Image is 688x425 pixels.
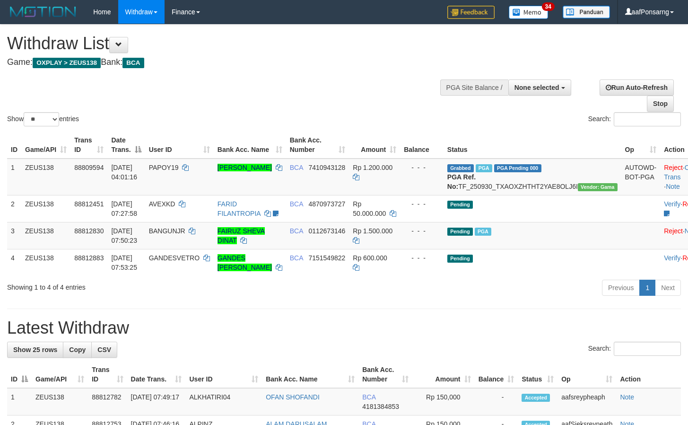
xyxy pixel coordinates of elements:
[107,132,145,159] th: Date Trans.: activate to sort column descending
[7,58,449,67] h4: Game: Bank:
[447,228,473,236] span: Pending
[214,132,286,159] th: Bank Acc. Name: activate to sort column ascending
[7,132,21,159] th: ID
[149,164,179,171] span: PAPOY19
[447,164,474,172] span: Grabbed
[404,163,440,172] div: - - -
[7,34,449,53] h1: Withdraw List
[557,361,616,388] th: Op: activate to sort column ascending
[508,80,571,96] button: None selected
[7,249,21,276] td: 4
[149,200,175,208] span: AVEXKD
[518,361,557,388] th: Status: activate to sort column ascending
[353,254,387,262] span: Rp 600.000
[588,342,681,356] label: Search:
[664,227,683,235] a: Reject
[97,346,111,354] span: CSV
[33,58,101,68] span: OXPLAY > ZEUS138
[621,159,661,195] td: AUTOWD-BOT-PGA
[557,388,616,416] td: aafsreypheaph
[404,253,440,263] div: - - -
[21,249,70,276] td: ZEUS138
[447,6,495,19] img: Feedback.jpg
[185,361,262,388] th: User ID: activate to sort column ascending
[362,403,399,410] span: Copy 4181384853 to clipboard
[111,164,137,181] span: [DATE] 04:01:16
[542,2,555,11] span: 34
[475,361,518,388] th: Balance: activate to sort column ascending
[290,227,303,235] span: BCA
[21,132,70,159] th: Game/API: activate to sort column ascending
[308,254,345,262] span: Copy 7151549822 to clipboard
[353,164,392,171] span: Rp 1.200.000
[476,164,492,172] span: Marked by aaftanly
[7,361,32,388] th: ID: activate to sort column descending
[647,96,674,112] a: Stop
[24,112,59,126] select: Showentries
[358,361,412,388] th: Bank Acc. Number: activate to sort column ascending
[509,6,549,19] img: Button%20Memo.svg
[21,159,70,195] td: ZEUS138
[616,361,681,388] th: Action
[74,254,104,262] span: 88812883
[447,255,473,263] span: Pending
[218,227,265,244] a: FAIRUZ SHEVA DINAT
[88,388,127,416] td: 88812782
[7,222,21,249] td: 3
[21,195,70,222] td: ZEUS138
[308,200,345,208] span: Copy 4870973727 to clipboard
[602,280,640,296] a: Previous
[621,132,661,159] th: Op: activate to sort column ascending
[7,342,63,358] a: Show 25 rows
[149,254,200,262] span: GANDESVETRO
[13,346,57,354] span: Show 25 rows
[74,227,104,235] span: 88812830
[514,84,559,91] span: None selected
[349,132,400,159] th: Amount: activate to sort column ascending
[185,388,262,416] td: ALKHATIRI04
[32,361,88,388] th: Game/API: activate to sort column ascending
[404,199,440,209] div: - - -
[588,112,681,126] label: Search:
[447,201,473,209] span: Pending
[444,159,621,195] td: TF_250930_TXAOXZHTHT2YAE8OLJ6I
[290,254,303,262] span: BCA
[7,112,79,126] label: Show entries
[74,164,104,171] span: 88809594
[218,164,272,171] a: [PERSON_NAME]
[639,280,655,296] a: 1
[111,254,137,271] span: [DATE] 07:53:25
[522,394,550,402] span: Accepted
[111,227,137,244] span: [DATE] 07:50:23
[600,80,674,96] a: Run Auto-Refresh
[404,226,440,236] div: - - -
[664,200,680,208] a: Verify
[308,164,345,171] span: Copy 7410943128 to clipboard
[400,132,444,159] th: Balance
[353,200,386,217] span: Rp 50.000.000
[218,200,261,217] a: FARID FILANTROPIA
[266,393,320,401] a: OFAN SHOFANDI
[353,227,392,235] span: Rp 1.500.000
[74,200,104,208] span: 88812451
[563,6,610,18] img: panduan.png
[21,222,70,249] td: ZEUS138
[412,388,475,416] td: Rp 150,000
[614,342,681,356] input: Search:
[475,388,518,416] td: -
[440,80,508,96] div: PGA Site Balance /
[412,361,475,388] th: Amount: activate to sort column ascending
[262,361,358,388] th: Bank Acc. Name: activate to sort column ascending
[494,164,541,172] span: PGA Pending
[666,183,680,190] a: Note
[447,173,476,190] b: PGA Ref. No:
[7,195,21,222] td: 2
[7,388,32,416] td: 1
[127,361,186,388] th: Date Trans.: activate to sort column ascending
[614,112,681,126] input: Search:
[63,342,92,358] a: Copy
[444,132,621,159] th: Status
[7,279,279,292] div: Showing 1 to 4 of 4 entries
[32,388,88,416] td: ZEUS138
[290,200,303,208] span: BCA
